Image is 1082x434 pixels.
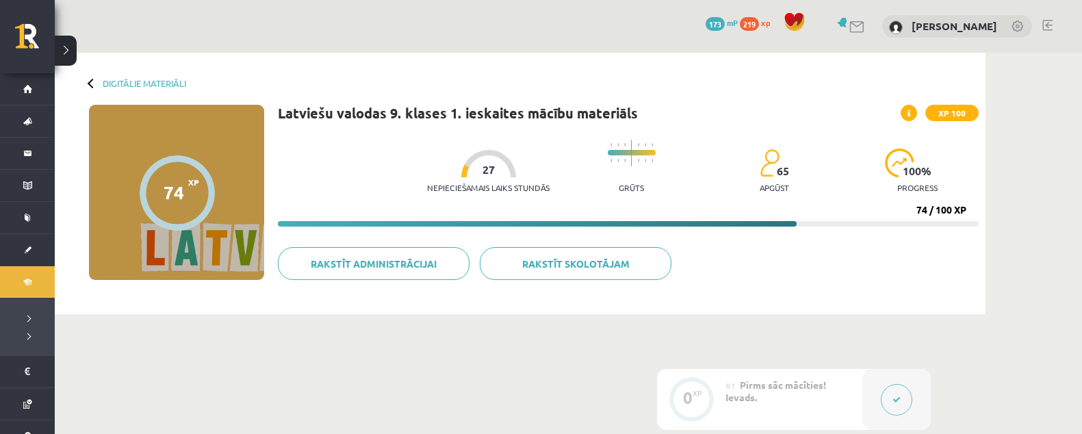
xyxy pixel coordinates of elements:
span: 65 [777,165,789,177]
a: Digitālie materiāli [103,78,186,88]
span: 219 [740,17,759,31]
img: Samanta Borovska [889,21,903,34]
img: icon-short-line-57e1e144782c952c97e751825c79c345078a6d821885a25fce030b3d8c18986b.svg [624,143,626,146]
img: icon-short-line-57e1e144782c952c97e751825c79c345078a6d821885a25fce030b3d8c18986b.svg [617,143,619,146]
p: Nepieciešamais laiks stundās [427,183,550,192]
a: Rīgas 1. Tālmācības vidusskola [15,24,55,58]
img: icon-short-line-57e1e144782c952c97e751825c79c345078a6d821885a25fce030b3d8c18986b.svg [610,143,612,146]
h1: Latviešu valodas 9. klases 1. ieskaites mācību materiāls [278,105,638,121]
div: 0 [683,392,693,404]
img: students-c634bb4e5e11cddfef0936a35e636f08e4e9abd3cc4e673bd6f9a4125e45ecb1.svg [760,149,780,177]
span: mP [727,17,738,28]
span: XP 100 [925,105,979,121]
a: Rakstīt administrācijai [278,247,469,280]
span: 173 [706,17,725,31]
img: icon-short-line-57e1e144782c952c97e751825c79c345078a6d821885a25fce030b3d8c18986b.svg [652,143,653,146]
span: XP [188,177,199,187]
img: icon-short-line-57e1e144782c952c97e751825c79c345078a6d821885a25fce030b3d8c18986b.svg [617,159,619,162]
span: xp [761,17,770,28]
a: 173 mP [706,17,738,28]
p: progress [897,183,938,192]
span: #1 [725,380,736,391]
img: icon-short-line-57e1e144782c952c97e751825c79c345078a6d821885a25fce030b3d8c18986b.svg [645,159,646,162]
div: XP [693,390,702,397]
p: apgūst [760,183,789,192]
img: icon-short-line-57e1e144782c952c97e751825c79c345078a6d821885a25fce030b3d8c18986b.svg [645,143,646,146]
p: Grūts [619,183,644,192]
a: 219 xp [740,17,777,28]
img: icon-short-line-57e1e144782c952c97e751825c79c345078a6d821885a25fce030b3d8c18986b.svg [610,159,612,162]
img: icon-short-line-57e1e144782c952c97e751825c79c345078a6d821885a25fce030b3d8c18986b.svg [624,159,626,162]
img: icon-progress-161ccf0a02000e728c5f80fcf4c31c7af3da0e1684b2b1d7c360e028c24a22f1.svg [885,149,914,177]
a: [PERSON_NAME] [912,19,997,33]
a: Rakstīt skolotājam [480,247,671,280]
img: icon-short-line-57e1e144782c952c97e751825c79c345078a6d821885a25fce030b3d8c18986b.svg [638,159,639,162]
div: 74 [164,182,184,203]
img: icon-short-line-57e1e144782c952c97e751825c79c345078a6d821885a25fce030b3d8c18986b.svg [638,143,639,146]
img: icon-short-line-57e1e144782c952c97e751825c79c345078a6d821885a25fce030b3d8c18986b.svg [652,159,653,162]
span: Pirms sāc mācīties! Ievads. [725,379,826,403]
span: 27 [482,164,495,176]
span: 100 % [903,165,932,177]
img: icon-long-line-d9ea69661e0d244f92f715978eff75569469978d946b2353a9bb055b3ed8787d.svg [631,140,632,166]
